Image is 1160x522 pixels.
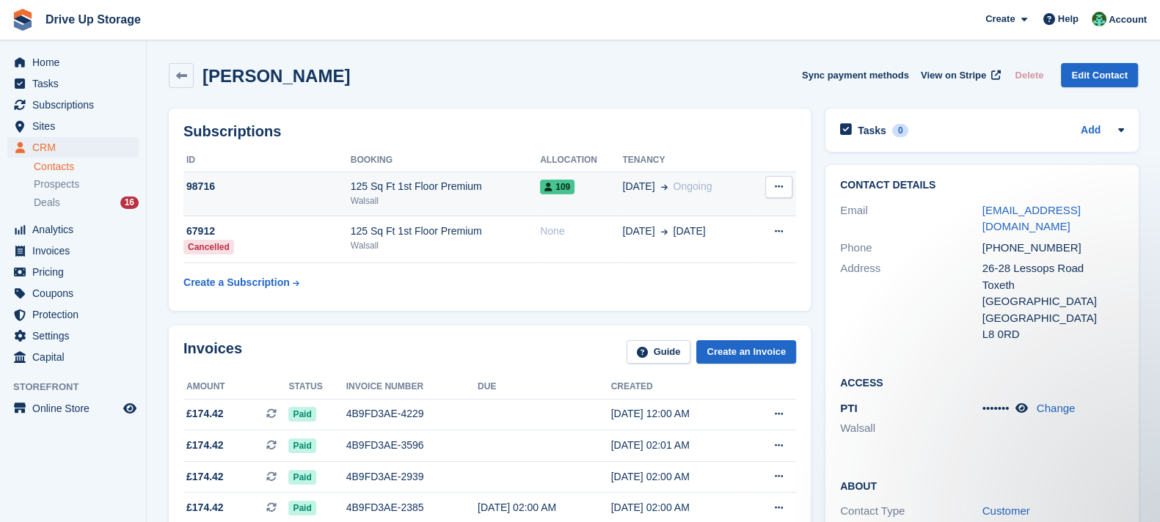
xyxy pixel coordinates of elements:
span: £174.42 [186,438,224,453]
a: menu [7,398,139,419]
div: [DATE] 02:00 AM [611,469,745,485]
span: Sites [32,116,120,136]
a: menu [7,262,139,282]
button: Sync payment methods [802,63,909,87]
span: £174.42 [186,469,224,485]
span: [DATE] [622,179,654,194]
span: Coupons [32,283,120,304]
a: menu [7,219,139,240]
span: Account [1109,12,1147,27]
th: Allocation [540,149,622,172]
span: View on Stripe [921,68,986,83]
span: [DATE] [622,224,654,239]
a: Create an Invoice [696,340,796,364]
span: Help [1058,12,1079,26]
h2: About [840,478,1124,493]
div: Contact Type [840,503,982,520]
div: 26-28 Lessops Road [982,260,1125,277]
div: [DATE] 02:00 AM [611,500,745,515]
a: Guide [627,340,691,364]
span: Protection [32,304,120,325]
a: Change [1037,402,1076,414]
span: Settings [32,326,120,346]
a: menu [7,95,139,115]
div: Phone [840,240,982,257]
div: 98716 [183,179,351,194]
span: Deals [34,196,60,210]
span: Pricing [32,262,120,282]
h2: Subscriptions [183,123,796,140]
div: [GEOGRAPHIC_DATA] [982,293,1125,310]
a: menu [7,347,139,367]
span: Tasks [32,73,120,94]
span: Capital [32,347,120,367]
th: Booking [351,149,540,172]
span: [DATE] [673,224,705,239]
th: Amount [183,375,288,399]
a: menu [7,326,139,346]
a: Deals 16 [34,195,139,210]
a: menu [7,52,139,73]
div: [PHONE_NUMBER] [982,240,1125,257]
button: Delete [1009,63,1049,87]
a: Prospects [34,177,139,192]
span: Prospects [34,177,79,191]
span: Storefront [13,380,146,394]
a: Edit Contact [1061,63,1138,87]
a: menu [7,73,139,94]
th: Tenancy [622,149,751,172]
span: Home [32,52,120,73]
th: ID [183,149,351,172]
div: Address [840,260,982,343]
span: Invoices [32,240,120,261]
div: 125 Sq Ft 1st Floor Premium [351,224,540,239]
th: Created [611,375,745,399]
li: Walsall [840,420,982,437]
a: Add [1081,122,1101,139]
div: 0 [892,124,909,137]
div: 4B9FD3AE-4229 [346,406,478,422]
div: Email [840,202,982,235]
span: Paid [288,501,315,515]
span: Ongoing [673,180,712,192]
div: Walsall [351,239,540,252]
span: £174.42 [186,406,224,422]
span: Paid [288,407,315,422]
img: Camille [1092,12,1106,26]
th: Invoice number [346,375,478,399]
h2: Tasks [858,124,886,137]
a: menu [7,116,139,136]
a: Drive Up Storage [40,7,147,32]
span: CRM [32,137,120,158]
a: menu [7,137,139,158]
div: 16 [120,196,139,209]
th: Due [478,375,611,399]
h2: Access [840,375,1124,389]
div: Create a Subscription [183,275,290,290]
div: [GEOGRAPHIC_DATA] [982,310,1125,327]
a: menu [7,240,139,261]
span: PTI [840,402,857,414]
span: 109 [540,180,574,194]
h2: Invoices [183,340,242,364]
a: Create a Subscription [183,269,299,296]
div: 4B9FD3AE-3596 [346,438,478,453]
a: menu [7,283,139,304]
span: Paid [288,438,315,453]
img: stora-icon-8386f47178a22dfd0bd8f6a31ec36ba5ce8667c1dd55bd0f319d3a0aa187defe.svg [12,9,34,31]
div: [DATE] 12:00 AM [611,406,745,422]
a: menu [7,304,139,325]
span: £174.42 [186,500,224,515]
span: ••••••• [982,402,1010,414]
div: Walsall [351,194,540,207]
div: 4B9FD3AE-2939 [346,469,478,485]
span: Subscriptions [32,95,120,115]
a: [EMAIL_ADDRESS][DOMAIN_NAME] [982,204,1081,233]
th: Status [288,375,346,399]
div: L8 0RD [982,326,1125,343]
div: None [540,224,622,239]
a: Contacts [34,160,139,174]
span: Paid [288,470,315,485]
div: 4B9FD3AE-2385 [346,500,478,515]
h2: [PERSON_NAME] [203,66,350,86]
